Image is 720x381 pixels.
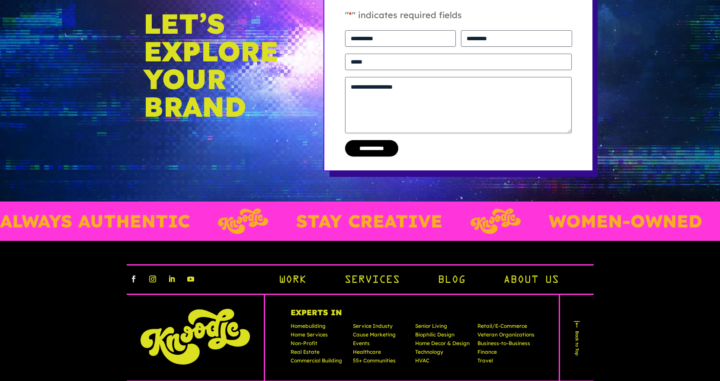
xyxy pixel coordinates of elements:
[415,323,472,332] p: Senior Living
[127,266,157,278] em: Submit
[291,349,348,358] p: Real Estate
[415,358,472,367] p: HVAC
[45,48,145,60] div: Leave a message
[60,227,66,232] img: salesiqlogo_leal7QplfZFryJ6FIlVepeu7OftD7mt8q6exU6-34PB8prfIgodN67KcxXM9Y7JQ_.png
[572,320,582,355] a: Back to Top
[165,272,179,286] a: linkedin
[353,332,410,341] p: Cause Marketing
[291,323,348,332] p: Homebuilding
[4,236,165,266] textarea: Type your message and click 'Submit'
[345,9,572,30] p: " " indicates required fields
[144,10,281,120] h5: Let’s Explore Your Brand
[141,309,250,365] img: knoodle-logo-chartreuse
[415,332,472,341] p: Biophilic Design
[415,349,472,358] p: Technology
[415,341,472,349] p: Home Decor & Design
[573,320,581,329] img: arr.png
[146,272,160,286] a: instagram
[438,273,465,288] a: Blog
[212,208,262,234] img: Layer_3
[353,323,410,332] p: Service Industy
[278,273,306,288] a: Work
[353,349,410,358] p: Healthcare
[353,358,410,367] p: 55+ Communities
[291,332,348,341] p: Home Services
[142,4,163,25] div: Minimize live chat window
[127,272,141,286] a: facebook
[543,212,696,230] p: WOMEN-OWNED
[291,358,348,367] p: Commercial Building
[68,227,110,233] em: Driven by SalesIQ
[464,208,515,234] img: Layer_3
[477,323,534,332] p: Retail/E-Commerce
[184,272,198,286] a: youtube
[477,332,534,341] p: Veteran Organizations
[477,358,534,367] p: Travel
[18,109,151,196] span: We are offline. Please leave us a message.
[291,341,348,349] p: Non-Profit
[344,273,400,288] a: Services
[503,273,559,288] a: About Us
[291,309,534,323] h4: Experts In
[353,341,410,349] p: Events
[477,349,534,358] p: Finance
[290,212,436,230] p: STAY CREATIVE
[15,52,36,57] img: logo_Zg8I0qSkbAqR2WFHt3p6CTuqpyXMFPubPcD2OT02zFN43Cy9FUNNG3NEPhM_Q1qe_.png
[477,341,534,349] p: Business-to-Business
